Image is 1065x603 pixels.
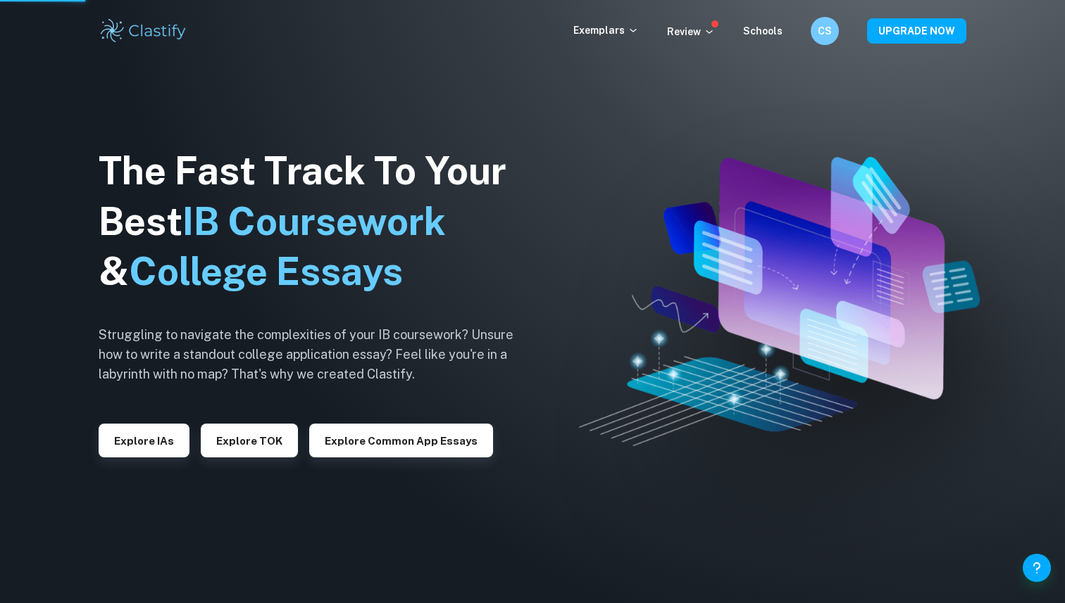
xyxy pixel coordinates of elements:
h6: CS [817,23,833,39]
button: Explore TOK [201,424,298,457]
h6: Struggling to navigate the complexities of your IB coursework? Unsure how to write a standout col... [99,325,535,384]
button: Help and Feedback [1023,554,1051,582]
a: Explore Common App essays [309,433,493,447]
h1: The Fast Track To Your Best & [99,146,535,298]
img: Clastify hero [579,157,980,446]
button: Explore IAs [99,424,189,457]
span: College Essays [129,249,403,293]
button: CS [811,17,839,45]
a: Schools [743,25,783,37]
a: Explore TOK [201,433,298,447]
p: Exemplars [573,23,639,38]
a: Explore IAs [99,433,189,447]
button: UPGRADE NOW [867,18,966,44]
img: Clastify logo [99,17,188,45]
button: Explore Common App essays [309,424,493,457]
span: IB Coursework [182,199,446,243]
p: Review [667,24,715,39]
